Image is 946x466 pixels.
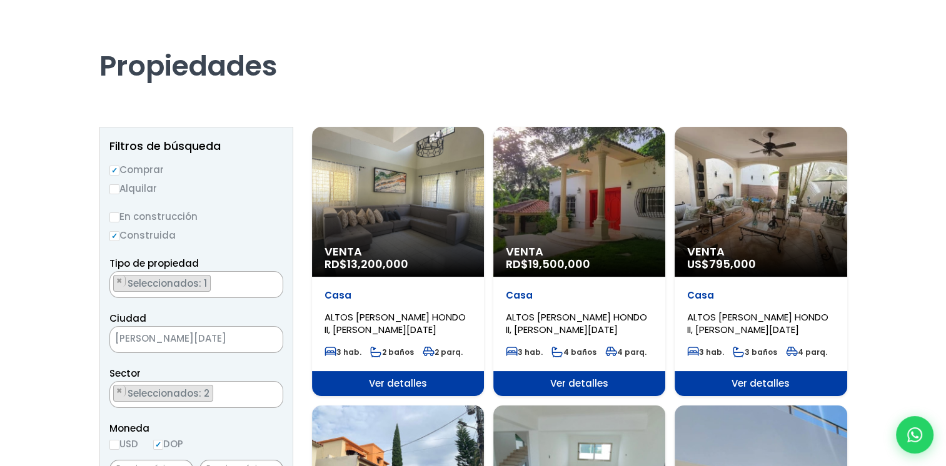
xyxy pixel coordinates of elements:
[109,440,119,450] input: USD
[109,231,119,241] input: Construida
[269,385,276,397] button: Remove all items
[116,385,123,397] span: ×
[116,275,123,287] span: ×
[114,275,126,287] button: Remove item
[506,256,590,272] span: RD$
[506,245,653,258] span: Venta
[109,209,283,224] label: En construcción
[109,257,199,270] span: Tipo de propiedad
[325,289,471,302] p: Casa
[109,166,119,176] input: Comprar
[269,385,276,397] span: ×
[687,256,756,272] span: US$
[312,371,484,396] span: Ver detalles
[506,310,647,336] span: ALTOS [PERSON_NAME] HONDO II, [PERSON_NAME][DATE]
[109,162,283,177] label: Comprar
[551,347,596,357] span: 4 baños
[687,310,828,336] span: ALTOS [PERSON_NAME] HONDO II, [PERSON_NAME][DATE]
[109,227,283,243] label: Construida
[605,347,647,357] span: 4 parq.
[675,371,847,396] span: Ver detalles
[109,181,283,196] label: Alquilar
[675,127,847,396] a: Venta US$795,000 Casa ALTOS [PERSON_NAME] HONDO II, [PERSON_NAME][DATE] 3 hab. 3 baños 4 parq. Ve...
[153,436,183,452] label: DOP
[325,347,361,357] span: 3 hab.
[493,127,665,396] a: Venta RD$19,500,000 Casa ALTOS [PERSON_NAME] HONDO II, [PERSON_NAME][DATE] 3 hab. 4 baños 4 parq....
[153,440,163,450] input: DOP
[325,245,471,258] span: Venta
[109,436,138,452] label: USD
[126,277,210,290] span: Seleccionados: 1
[493,371,665,396] span: Ver detalles
[264,334,270,345] span: ×
[251,330,270,350] button: Remove all items
[109,326,283,353] span: SANTO DOMINGO DE GUZMÁN
[506,347,543,357] span: 3 hab.
[109,367,141,380] span: Sector
[114,385,126,397] button: Remove item
[325,310,466,336] span: ALTOS [PERSON_NAME] HONDO II, [PERSON_NAME][DATE]
[786,347,827,357] span: 4 parq.
[110,330,251,347] span: SANTO DOMINGO DE GUZMÁN
[528,256,590,272] span: 19,500,000
[110,272,117,299] textarea: Search
[126,387,213,400] span: Seleccionados: 2
[113,385,213,402] li: ALTOS DE ARROYO HONDO II
[347,256,408,272] span: 13,200,000
[269,275,276,287] span: ×
[687,245,834,258] span: Venta
[370,347,414,357] span: 2 baños
[113,275,211,292] li: CASA
[109,420,283,436] span: Moneda
[109,212,119,222] input: En construcción
[109,184,119,194] input: Alquilar
[325,256,408,272] span: RD$
[687,289,834,302] p: Casa
[687,347,724,357] span: 3 hab.
[269,275,276,287] button: Remove all items
[733,347,777,357] span: 3 baños
[99,14,847,83] h1: Propiedades
[709,256,756,272] span: 795,000
[506,289,653,302] p: Casa
[423,347,463,357] span: 2 parq.
[109,312,146,325] span: Ciudad
[110,382,117,409] textarea: Search
[109,140,283,152] h2: Filtros de búsqueda
[312,127,484,396] a: Venta RD$13,200,000 Casa ALTOS [PERSON_NAME] HONDO II, [PERSON_NAME][DATE] 3 hab. 2 baños 2 parq....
